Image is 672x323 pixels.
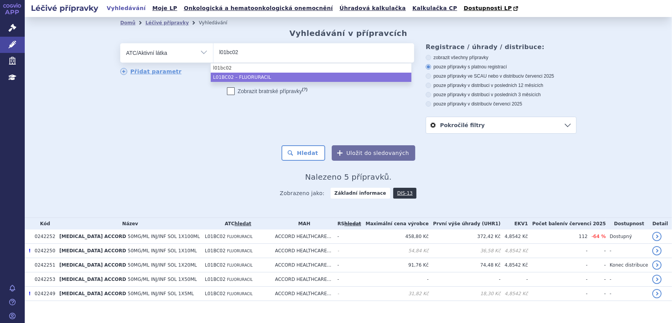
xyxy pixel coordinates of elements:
[429,218,501,229] th: První výše úhrady (UHR1)
[426,82,576,88] label: pouze přípravky v distribuci v posledních 12 měsících
[60,234,126,239] span: [MEDICAL_DATA] ACCORD
[345,221,361,226] a: vyhledávání neobsahuje žádnou platnou referenční skupinu
[150,3,179,14] a: Moje LP
[426,92,576,98] label: pouze přípravky v distribuci v posledních 3 měsících
[271,287,333,301] td: ACCORD HEALTHCARE...
[205,234,226,239] span: L01BC02
[606,244,648,258] td: -
[205,248,226,253] span: L01BC02
[528,244,588,258] td: -
[334,272,362,287] td: -
[104,3,148,14] a: Vyhledávání
[652,289,662,298] a: detail
[60,248,126,253] span: [MEDICAL_DATA] ACCORD
[501,272,528,287] td: -
[426,73,576,79] label: pouze přípravky ve SCAU nebo v distribuci
[588,244,606,258] td: -
[528,272,588,287] td: -
[201,218,271,229] th: ATC
[128,248,197,253] span: 50MG/ML INJ/INF SOL 1X10ML
[528,287,588,301] td: -
[464,5,512,11] span: Dostupnosti LP
[128,291,194,296] span: 50MG/ML INJ/INF SOL 1X5ML
[361,258,429,272] td: 91,76 Kč
[271,229,333,244] td: ACCORD HEALTHCARE...
[281,145,325,161] button: Hledat
[205,291,226,296] span: L01BC02
[290,29,408,38] h2: Vyhledávání v přípravcích
[31,287,56,301] td: 0242249
[501,244,528,258] td: 4,8542 Kč
[588,272,606,287] td: -
[429,272,501,287] td: -
[426,117,576,133] a: Pokročilé filtry
[501,229,528,244] td: 4,8542 Kč
[606,229,648,244] td: Dostupný
[227,263,252,267] span: FLUORURACIL
[334,258,362,272] td: -
[426,64,576,70] label: pouze přípravky s platnou registrací
[334,218,362,229] th: RS
[393,188,416,199] a: DIS-13
[337,3,408,14] a: Úhradová kalkulačka
[426,43,576,51] h3: Registrace / úhrady / distribuce:
[606,287,648,301] td: -
[606,218,648,229] th: Dostupnost
[429,244,501,258] td: 36,58 Kč
[592,233,606,239] span: -64 %
[25,3,104,14] h2: Léčivé přípravky
[652,246,662,255] a: detail
[652,275,662,284] a: detail
[490,101,522,107] span: v červenci 2025
[332,145,415,161] button: Uložit do sledovaných
[271,244,333,258] td: ACCORD HEALTHCARE...
[522,73,554,79] span: v červenci 2025
[334,287,362,301] td: -
[181,3,335,14] a: Onkologická a hematoonkologická onemocnění
[501,218,528,229] th: EKV1
[271,218,333,229] th: MAH
[361,218,429,229] th: Maximální cena výrobce
[528,218,606,229] th: Počet balení
[120,20,135,25] a: Domů
[120,68,182,75] a: Přidat parametr
[60,277,126,282] span: [MEDICAL_DATA] ACCORD
[565,221,606,226] span: v červenci 2025
[56,218,201,229] th: Název
[31,272,56,287] td: 0242253
[652,260,662,270] a: detail
[305,172,392,182] span: Nalezeno 5 přípravků.
[205,277,226,282] span: L01BC02
[227,292,252,296] span: FLUORURACIL
[280,188,325,199] span: Zobrazeno jako:
[227,87,308,95] label: Zobrazit bratrské přípravky
[227,235,252,239] span: FLUORURACIL
[302,87,307,92] abbr: (?)
[345,221,361,226] del: hledat
[461,3,522,14] a: Dostupnosti LP
[31,258,56,272] td: 0242251
[227,249,252,253] span: FLUORURACIL
[145,20,189,25] a: Léčivé přípravky
[331,188,390,199] strong: Základní informace
[60,262,126,268] span: [MEDICAL_DATA] ACCORD
[361,244,429,258] td: 54,84 Kč
[528,229,588,244] td: 112
[361,229,429,244] td: 458,80 Kč
[235,221,251,226] a: hledat
[128,234,200,239] span: 50MG/ML INJ/INF SOL 1X100ML
[128,262,197,268] span: 50MG/ML INJ/INF SOL 1X20ML
[528,258,588,272] td: -
[128,277,197,282] span: 50MG/ML INJ/INF SOL 1X50ML
[334,229,362,244] td: -
[501,287,528,301] td: 4,8542 Kč
[211,73,411,82] li: L01BC02 – FLUORURACIL
[271,272,333,287] td: ACCORD HEALTHCARE...
[29,248,31,253] span: Poslední data tohoto produktu jsou ze SCAU platného k 01.03.2020.
[410,3,460,14] a: Kalkulačka CP
[606,258,648,272] td: Konec distribuce
[429,229,501,244] td: 372,42 Kč
[606,272,648,287] td: -
[31,218,56,229] th: Kód
[588,258,606,272] td: -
